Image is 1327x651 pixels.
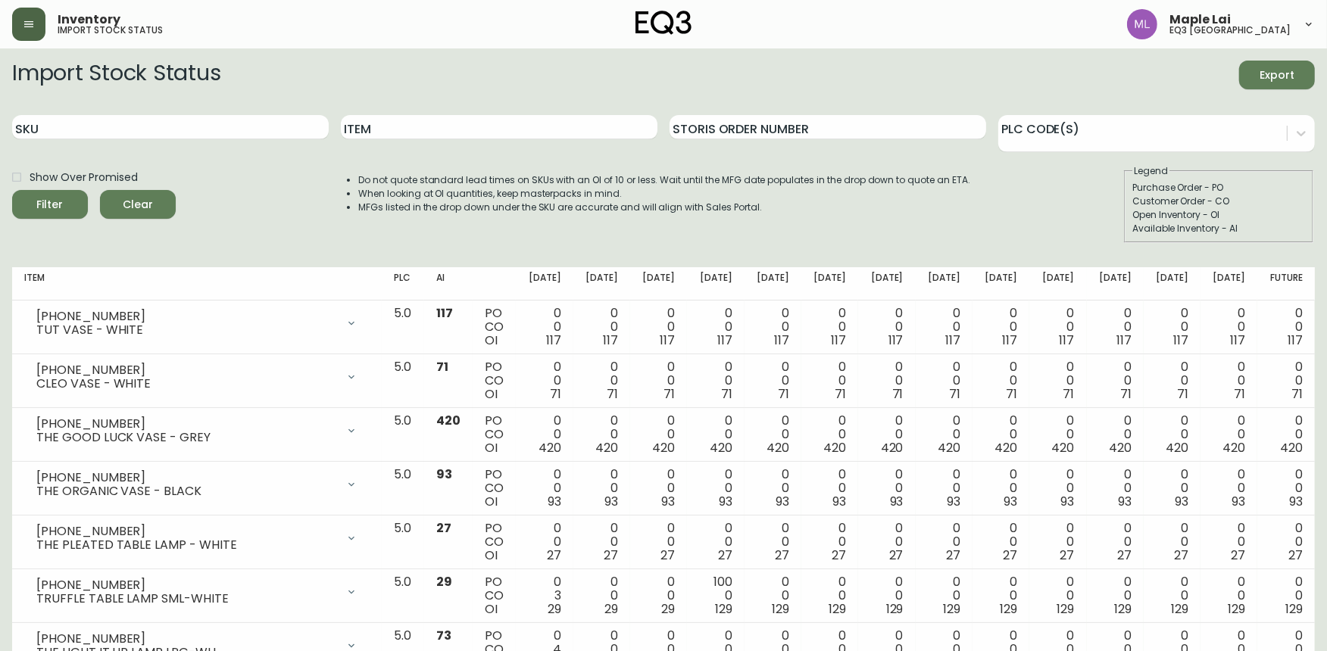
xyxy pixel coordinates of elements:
div: 0 0 [757,575,789,616]
div: 0 0 [642,414,675,455]
div: 0 0 [928,575,960,616]
div: 0 0 [585,307,618,347]
span: 420 [539,439,561,456]
span: Show Over Promised [30,170,138,185]
div: TRUFFLE TABLE LAMP SML-WHITE [36,592,336,606]
span: 420 [1109,439,1132,456]
th: [DATE] [1144,267,1201,301]
div: 0 0 [985,414,1017,455]
span: 420 [1280,439,1303,456]
td: 5.0 [382,301,423,354]
span: 71 [1063,385,1075,403]
div: PO CO [485,522,504,562]
div: 0 0 [1269,360,1303,401]
h2: Import Stock Status [12,61,220,89]
span: 117 [436,304,453,322]
div: 0 0 [813,360,846,401]
div: THE PLEATED TABLE LAMP - WHITE [36,538,336,552]
div: 0 0 [1269,414,1303,455]
div: 0 0 [1156,414,1188,455]
span: 93 [1004,493,1017,510]
div: [PHONE_NUMBER] [36,525,336,538]
th: [DATE] [516,267,573,301]
td: 5.0 [382,354,423,408]
div: 0 0 [1099,360,1132,401]
div: 0 0 [699,522,732,562]
div: PO CO [485,575,504,616]
span: OI [485,600,498,618]
div: THE ORGANIC VASE - BLACK [36,484,336,498]
h5: eq3 [GEOGRAPHIC_DATA] [1169,26,1291,35]
span: 27 [1288,547,1303,564]
div: PO CO [485,360,504,401]
span: 71 [1177,385,1188,403]
div: PO CO [485,468,504,509]
td: 5.0 [382,408,423,462]
span: 27 [1174,547,1188,564]
span: 117 [831,332,846,349]
span: 27 [1232,547,1246,564]
th: [DATE] [973,267,1029,301]
div: 0 0 [1099,575,1132,616]
span: 93 [436,466,452,483]
div: PO CO [485,414,504,455]
span: 117 [888,332,904,349]
div: 0 0 [757,468,789,509]
div: 0 0 [813,414,846,455]
div: 0 0 [1156,360,1188,401]
div: 0 0 [813,468,846,509]
div: [PHONE_NUMBER] [36,578,336,592]
div: TUT VASE - WHITE [36,323,336,337]
span: 420 [881,439,904,456]
div: 0 0 [528,307,560,347]
span: 93 [1118,493,1132,510]
span: 27 [660,547,675,564]
div: 0 0 [585,575,618,616]
span: Maple Lai [1169,14,1231,26]
span: OI [485,385,498,403]
span: 27 [832,547,846,564]
div: 0 0 [813,307,846,347]
div: 0 0 [1041,360,1074,401]
div: 0 3 [528,575,560,616]
div: 0 0 [699,468,732,509]
span: OI [485,547,498,564]
span: 420 [1223,439,1246,456]
th: [DATE] [1029,267,1086,301]
div: Purchase Order - PO [1132,181,1305,195]
span: 93 [604,493,618,510]
span: 129 [829,600,846,618]
span: 71 [892,385,904,403]
span: 93 [890,493,904,510]
div: 0 0 [528,360,560,401]
div: [PHONE_NUMBER]TRUFFLE TABLE LAMP SML-WHITE [24,575,370,609]
div: 0 0 [1156,468,1188,509]
th: [DATE] [745,267,801,301]
div: 0 0 [1041,307,1074,347]
button: Clear [100,190,176,219]
div: 0 0 [642,360,675,401]
span: 420 [710,439,732,456]
div: 0 0 [1156,575,1188,616]
div: 0 0 [642,522,675,562]
div: 0 0 [757,360,789,401]
span: 117 [603,332,618,349]
div: 0 0 [1041,522,1074,562]
span: 117 [1002,332,1017,349]
th: [DATE] [916,267,973,301]
div: 0 0 [985,575,1017,616]
button: Export [1239,61,1315,89]
div: [PHONE_NUMBER]THE PLEATED TABLE LAMP - WHITE [24,522,370,555]
div: 0 0 [1213,468,1245,509]
span: 117 [1288,332,1303,349]
div: 0 0 [757,307,789,347]
th: [DATE] [573,267,630,301]
span: 27 [436,519,451,537]
div: [PHONE_NUMBER]TUT VASE - WHITE [24,307,370,340]
div: 0 0 [813,575,846,616]
span: 129 [1229,600,1246,618]
div: 0 0 [642,575,675,616]
div: 0 0 [1213,522,1245,562]
td: 5.0 [382,516,423,569]
div: Filter [37,195,64,214]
